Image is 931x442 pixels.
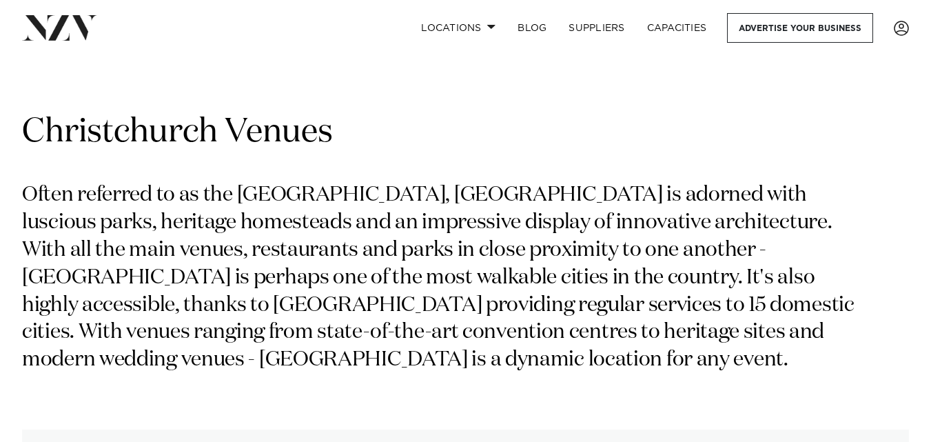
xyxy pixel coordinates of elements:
a: Locations [410,13,507,43]
a: SUPPLIERS [557,13,635,43]
img: nzv-logo.png [22,15,97,40]
h1: Christchurch Venues [22,111,909,154]
a: Advertise your business [727,13,873,43]
p: Often referred to as the [GEOGRAPHIC_DATA], [GEOGRAPHIC_DATA] is adorned with luscious parks, her... [22,182,874,374]
a: BLOG [507,13,557,43]
a: Capacities [636,13,718,43]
